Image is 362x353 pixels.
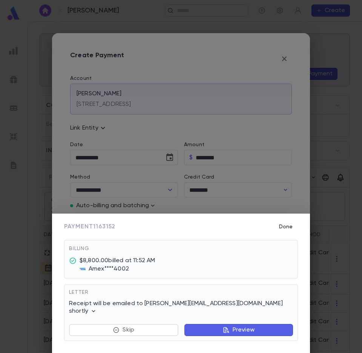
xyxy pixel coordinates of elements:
div: Letter [69,289,293,300]
button: Done [274,220,298,234]
p: Receipt will be emailed to [PERSON_NAME][EMAIL_ADDRESS][DOMAIN_NAME] shortly [69,300,293,315]
div: $8,800.00 billed at 11:52 AM [80,257,155,264]
span: Billing [69,246,89,251]
span: Payment 1163152 [64,223,115,231]
p: Preview [233,326,255,334]
button: Skip [69,324,178,336]
button: Preview [184,324,293,336]
p: Skip [123,326,134,334]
